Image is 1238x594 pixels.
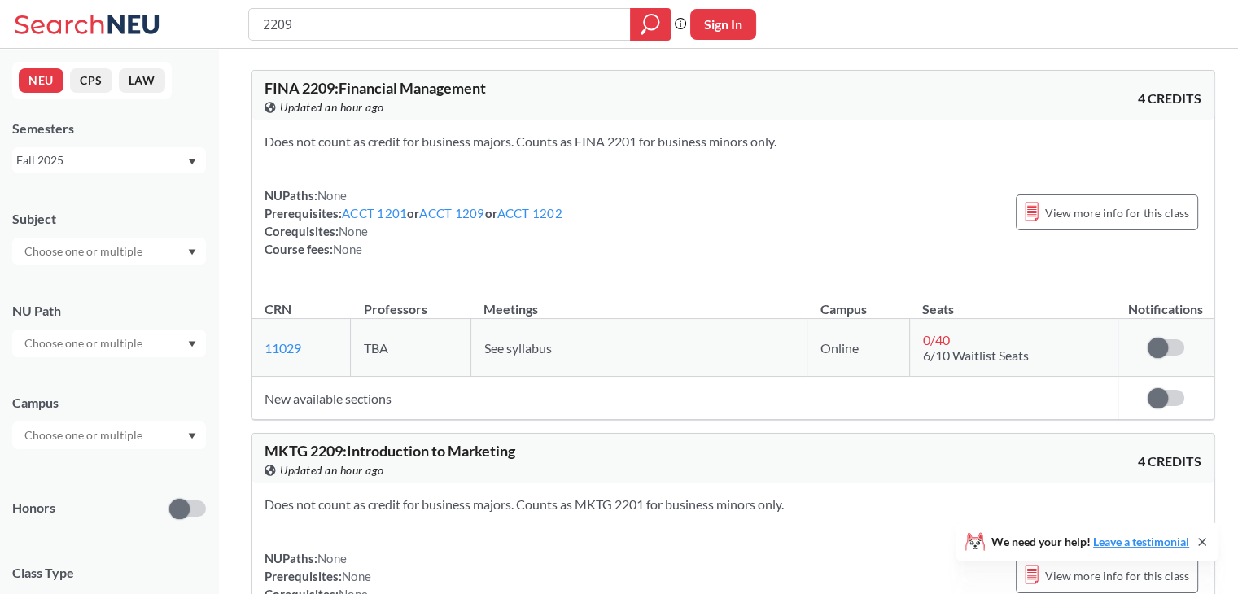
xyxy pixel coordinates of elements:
th: Seats [909,284,1118,319]
button: CPS [70,68,112,93]
span: FINA 2209 : Financial Management [265,79,486,97]
input: Choose one or multiple [16,426,153,445]
span: None [317,188,347,203]
span: Updated an hour ago [280,461,384,479]
div: Subject [12,210,206,228]
td: New available sections [252,377,1118,420]
div: Fall 2025Dropdown arrow [12,147,206,173]
div: NU Path [12,302,206,320]
section: Does not count as credit for business majors. Counts as MKTG 2201 for business minors only. [265,496,1201,513]
svg: Dropdown arrow [188,341,196,347]
div: Campus [12,394,206,412]
svg: Dropdown arrow [188,249,196,256]
div: Semesters [12,120,206,138]
th: Campus [807,284,910,319]
input: Choose one or multiple [16,334,153,353]
td: Online [807,319,910,377]
button: Sign In [690,9,756,40]
div: NUPaths: Prerequisites: or or Corequisites: Course fees: [265,186,562,258]
span: Class Type [12,564,206,582]
span: View more info for this class [1045,566,1189,586]
p: Honors [12,499,55,518]
a: 11029 [265,340,301,356]
input: Choose one or multiple [16,242,153,261]
th: Professors [351,284,470,319]
div: Dropdown arrow [12,330,206,357]
div: magnifying glass [630,8,671,41]
svg: Dropdown arrow [188,159,196,165]
button: NEU [19,68,63,93]
div: Fall 2025 [16,151,186,169]
span: 6/10 Waitlist Seats [923,347,1029,363]
span: None [339,224,368,238]
div: Dropdown arrow [12,238,206,265]
span: Updated an hour ago [280,98,384,116]
span: 4 CREDITS [1138,90,1201,107]
span: We need your help! [991,536,1189,548]
span: See syllabus [484,340,552,356]
span: MKTG 2209 : Introduction to Marketing [265,442,515,460]
span: None [317,551,347,566]
svg: Dropdown arrow [188,433,196,439]
a: ACCT 1209 [419,206,484,221]
span: View more info for this class [1045,203,1189,223]
th: Meetings [470,284,807,319]
span: None [333,242,362,256]
a: Leave a testimonial [1093,535,1189,548]
td: TBA [351,319,470,377]
span: None [342,569,371,583]
span: 0 / 40 [923,332,950,347]
svg: magnifying glass [641,13,660,36]
button: LAW [119,68,165,93]
a: ACCT 1202 [497,206,562,221]
th: Notifications [1118,284,1214,319]
div: CRN [265,300,291,318]
span: 4 CREDITS [1138,452,1201,470]
section: Does not count as credit for business majors. Counts as FINA 2201 for business minors only. [265,133,1201,151]
input: Class, professor, course number, "phrase" [261,11,619,38]
div: Dropdown arrow [12,421,206,449]
a: ACCT 1201 [342,206,407,221]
